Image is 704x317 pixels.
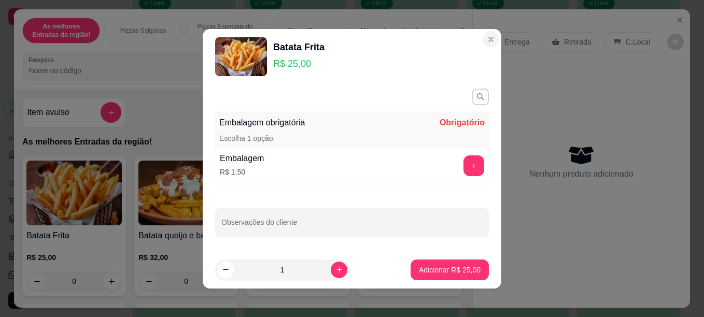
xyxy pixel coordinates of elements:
[483,31,499,48] button: Close
[331,262,347,278] button: increase-product-quantity
[219,133,275,143] p: Escolha 1 opção.
[220,152,264,165] div: Embalagem
[217,262,234,278] button: decrease-product-quantity
[273,56,325,71] p: R$ 25,00
[273,40,325,54] div: Batata Frita
[440,117,485,129] p: Obrigatório
[419,265,481,275] p: Adicionar R$ 25,00
[411,260,489,280] button: Adicionar R$ 25,00
[220,167,264,177] p: R$ 1,50
[219,117,305,129] p: Embalagem obrigatória
[215,37,267,76] img: product-image
[221,221,483,232] input: Observações do cliente
[463,155,484,176] button: add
